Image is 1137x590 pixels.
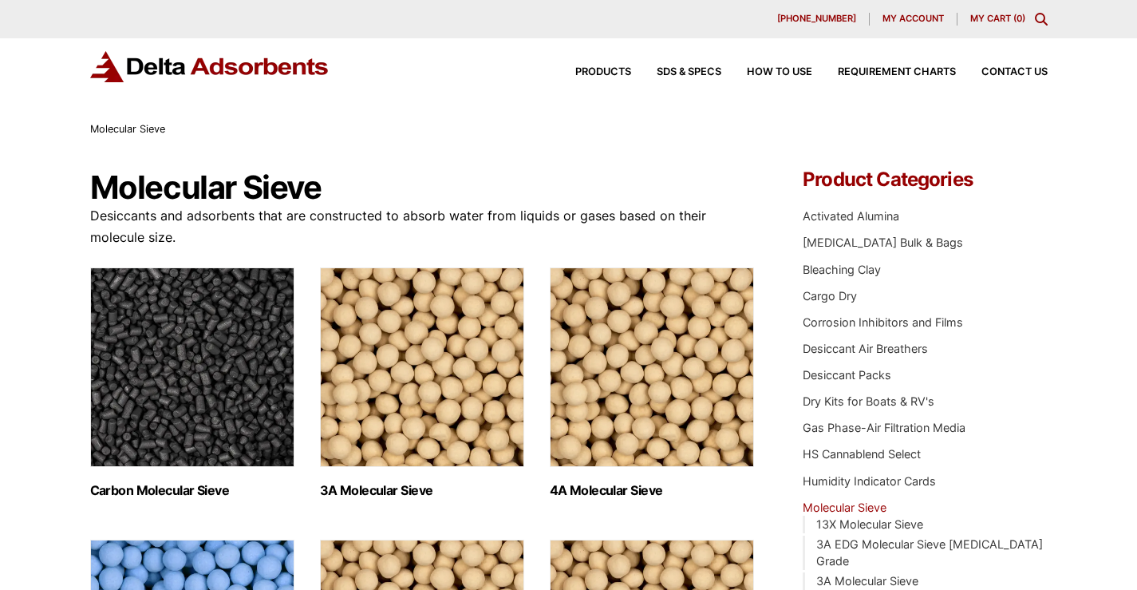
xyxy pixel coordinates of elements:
img: Carbon Molecular Sieve [90,267,294,467]
h2: 3A Molecular Sieve [320,483,524,498]
a: How to Use [721,67,812,77]
a: Requirement Charts [812,67,956,77]
a: Desiccant Air Breathers [803,342,928,355]
a: Desiccant Packs [803,368,891,382]
a: [PHONE_NUMBER] [764,13,870,26]
a: Molecular Sieve [803,501,886,514]
a: Cargo Dry [803,289,857,303]
span: Requirement Charts [838,67,956,77]
a: Humidity Indicator Cards [803,474,936,488]
span: My account [882,14,944,23]
a: Activated Alumina [803,209,899,223]
a: Bleaching Clay [803,263,881,276]
span: [PHONE_NUMBER] [777,14,856,23]
a: Visit product category 3A Molecular Sieve [320,267,524,498]
img: 4A Molecular Sieve [550,267,754,467]
a: My Cart (0) [970,13,1025,24]
h2: 4A Molecular Sieve [550,483,754,498]
a: SDS & SPECS [631,67,721,77]
a: [MEDICAL_DATA] Bulk & Bags [803,236,963,249]
h2: Carbon Molecular Sieve [90,483,294,498]
a: 3A Molecular Sieve [816,574,918,588]
a: Visit product category 4A Molecular Sieve [550,267,754,498]
a: Contact Us [956,67,1048,77]
a: Products [550,67,631,77]
span: Molecular Sieve [90,123,165,135]
span: Products [575,67,631,77]
a: 3A EDG Molecular Sieve [MEDICAL_DATA] Grade [816,537,1043,568]
h1: Molecular Sieve [90,170,756,205]
p: Desiccants and adsorbents that are constructed to absorb water from liquids or gases based on the... [90,205,756,248]
img: 3A Molecular Sieve [320,267,524,467]
div: Toggle Modal Content [1035,13,1048,26]
a: Visit product category Carbon Molecular Sieve [90,267,294,498]
a: HS Cannablend Select [803,447,921,461]
span: SDS & SPECS [657,67,721,77]
span: Contact Us [981,67,1048,77]
h4: Product Categories [803,170,1047,189]
a: 13X Molecular Sieve [816,517,923,531]
a: Gas Phase-Air Filtration Media [803,421,965,434]
img: Delta Adsorbents [90,51,330,82]
a: My account [870,13,957,26]
a: Corrosion Inhibitors and Films [803,315,963,329]
span: 0 [1017,13,1022,24]
span: How to Use [747,67,812,77]
a: Dry Kits for Boats & RV's [803,394,934,408]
